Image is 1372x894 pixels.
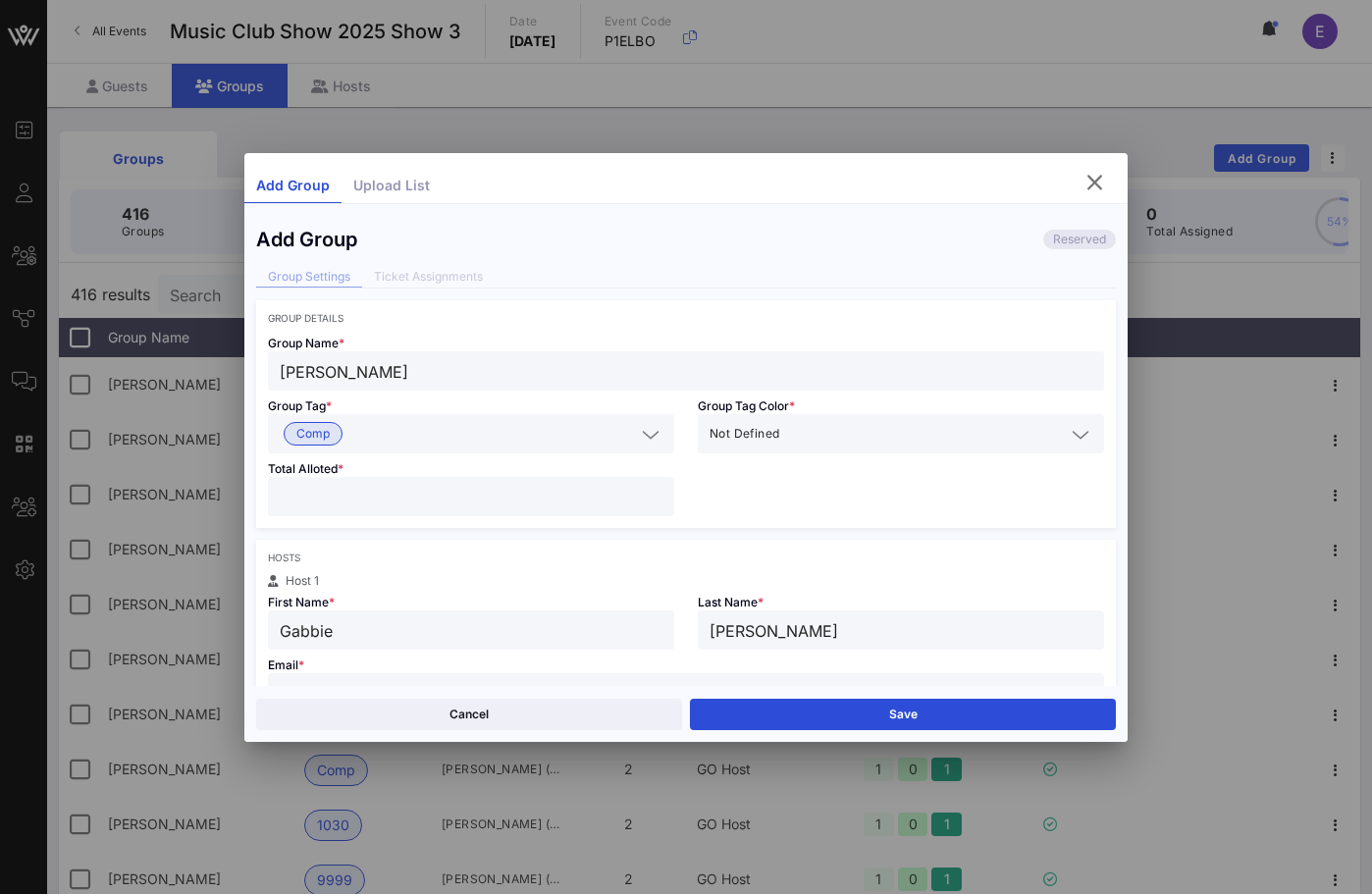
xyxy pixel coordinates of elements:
[286,573,319,588] span: Host 1
[268,595,335,609] span: First Name
[256,228,357,251] div: Add Group
[268,398,332,413] span: Group Tag
[268,414,674,453] div: Comp
[1043,230,1116,249] div: Reserved
[268,336,344,350] span: Group Name
[268,312,1104,324] div: Group Details
[268,657,304,672] span: Email
[296,423,330,445] span: Comp
[710,424,779,444] span: Not Defined
[256,699,682,730] button: Cancel
[342,169,442,203] div: Upload List
[268,461,343,476] span: Total Alloted
[698,595,764,609] span: Last Name
[698,398,795,413] span: Group Tag Color
[698,414,1104,453] div: Not Defined
[268,552,1104,563] div: Hosts
[690,699,1116,730] button: Save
